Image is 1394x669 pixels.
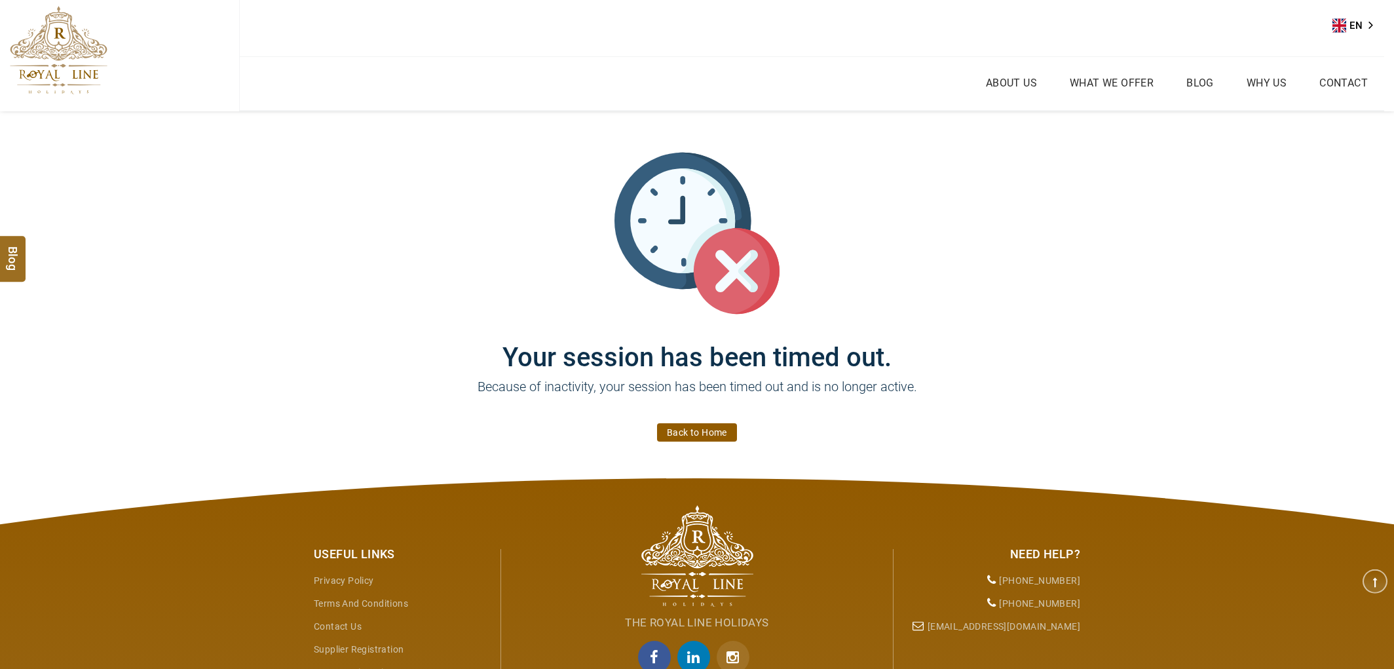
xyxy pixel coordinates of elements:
a: EN [1332,16,1382,35]
span: Blog [5,246,22,258]
a: Why Us [1243,73,1290,92]
a: Privacy Policy [314,575,374,586]
a: Blog [1183,73,1217,92]
img: The Royal Line Holidays [10,6,107,94]
div: Useful Links [314,546,491,563]
a: Contact [1316,73,1371,92]
li: [PHONE_NUMBER] [903,592,1080,615]
h1: Your session has been timed out. [304,316,1090,373]
a: Supplier Registration [314,644,404,655]
img: The Royal Line Holidays [641,505,753,607]
div: Need Help? [903,546,1080,563]
a: Terms and Conditions [314,598,408,609]
img: session_time_out.svg [614,151,780,316]
iframe: chat widget [1313,587,1394,649]
a: Contact Us [314,621,362,632]
a: Back to Home [657,423,737,442]
a: What we Offer [1066,73,1157,92]
p: Because of inactivity, your session has been timed out and is no longer active. [304,377,1090,416]
li: [PHONE_NUMBER] [903,569,1080,592]
span: The Royal Line Holidays [625,616,768,629]
div: Language [1332,16,1382,35]
aside: Language selected: English [1332,16,1382,35]
a: About Us [983,73,1040,92]
a: [EMAIL_ADDRESS][DOMAIN_NAME] [928,621,1080,632]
